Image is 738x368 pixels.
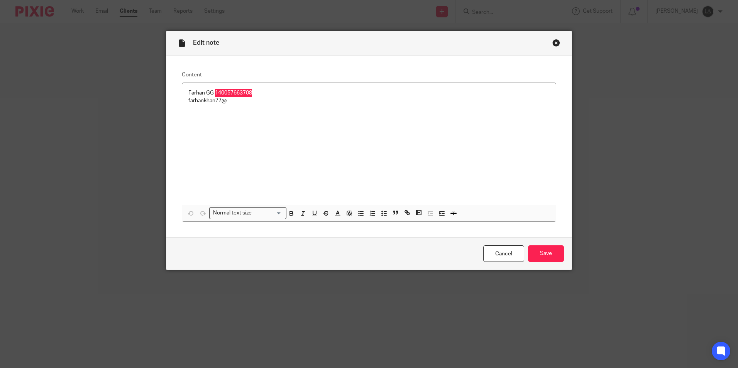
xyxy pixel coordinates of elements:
span: Edit note [193,40,219,46]
a: Cancel [483,245,524,262]
div: Search for option [209,207,286,219]
div: Close this dialog window [552,39,560,47]
span: Normal text size [211,209,253,217]
p: farhankhan77@ [188,97,550,105]
input: Search for option [254,209,282,217]
p: Farhan GG 140057663708 [188,89,550,97]
label: Content [182,71,556,79]
input: Save [528,245,564,262]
